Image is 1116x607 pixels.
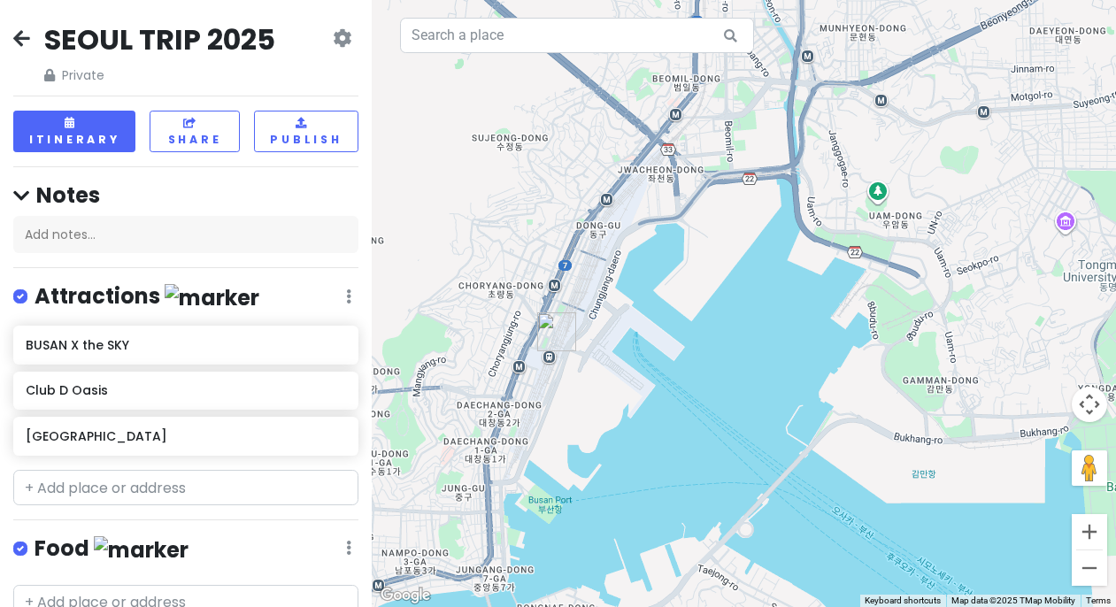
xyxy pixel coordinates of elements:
[13,470,358,505] input: + Add place or address
[26,382,346,398] h6: Club D Oasis
[26,428,346,444] h6: [GEOGRAPHIC_DATA]
[35,534,189,564] h4: Food
[13,181,358,209] h4: Notes
[44,21,275,58] h2: SEOUL TRIP 2025
[1086,595,1111,605] a: Terms
[376,584,435,607] a: Open this area in Google Maps (opens a new window)
[44,65,275,85] span: Private
[865,595,941,607] button: Keyboard shortcuts
[13,111,135,152] button: Itinerary
[165,284,259,311] img: marker
[94,536,189,564] img: marker
[951,595,1075,605] span: Map data ©2025 TMap Mobility
[1072,387,1107,422] button: Map camera controls
[1072,450,1107,486] button: Drag Pegman onto the map to open Street View
[376,584,435,607] img: Google
[254,111,359,152] button: Publish
[1072,550,1107,586] button: Zoom out
[35,282,259,311] h4: Attractions
[400,18,754,53] input: Search a place
[537,312,576,351] div: Busan station
[26,337,346,353] h6: BUSAN X the SKY
[13,216,358,253] div: Add notes...
[1072,514,1107,549] button: Zoom in
[150,111,239,152] button: Share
